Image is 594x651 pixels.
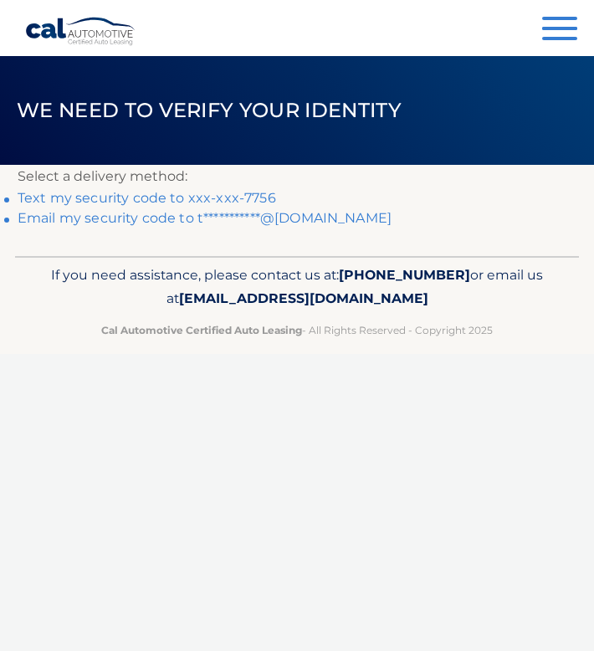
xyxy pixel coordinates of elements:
[17,98,402,122] span: We need to verify your identity
[18,165,576,188] p: Select a delivery method:
[25,17,136,46] a: Cal Automotive
[339,267,470,283] span: [PHONE_NUMBER]
[40,264,555,311] p: If you need assistance, please contact us at: or email us at
[18,190,276,206] a: Text my security code to xxx-xxx-7756
[179,290,428,306] span: [EMAIL_ADDRESS][DOMAIN_NAME]
[542,17,577,44] button: Menu
[40,321,555,339] p: - All Rights Reserved - Copyright 2025
[101,324,302,336] strong: Cal Automotive Certified Auto Leasing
